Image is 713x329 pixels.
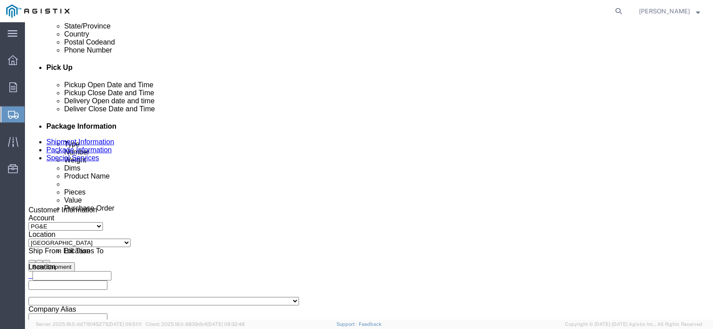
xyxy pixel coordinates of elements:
span: [DATE] 09:51:11 [108,321,142,327]
span: [DATE] 09:32:48 [207,321,245,327]
span: Client: 2025.18.0-9839db4 [146,321,245,327]
span: Brian Beery [639,6,690,16]
a: Feedback [359,321,381,327]
a: Support [336,321,359,327]
iframe: FS Legacy Container [25,22,713,320]
img: logo [6,4,70,18]
span: Copyright © [DATE]-[DATE] Agistix Inc., All Rights Reserved [565,321,702,328]
button: [PERSON_NAME] [639,6,701,16]
span: Server: 2025.18.0-dd719145275 [36,321,142,327]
